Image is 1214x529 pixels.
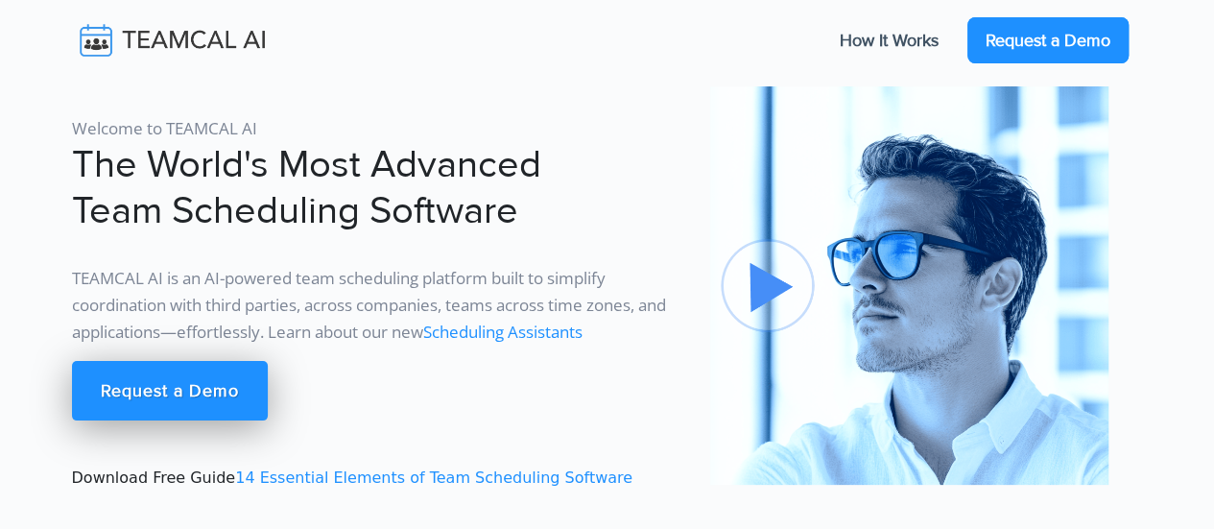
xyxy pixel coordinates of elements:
[72,142,687,234] h1: The World's Most Advanced Team Scheduling Software
[72,115,687,142] p: Welcome to TEAMCAL AI
[235,469,632,487] a: 14 Essential Elements of Team Scheduling Software
[60,86,699,490] div: Download Free Guide
[72,265,687,346] p: TEAMCAL AI is an AI-powered team scheduling platform built to simplify coordination with third pa...
[821,20,958,60] a: How It Works
[710,86,1108,485] img: pic
[423,321,583,343] a: Scheduling Assistants
[72,361,268,421] a: Request a Demo
[967,17,1129,63] a: Request a Demo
